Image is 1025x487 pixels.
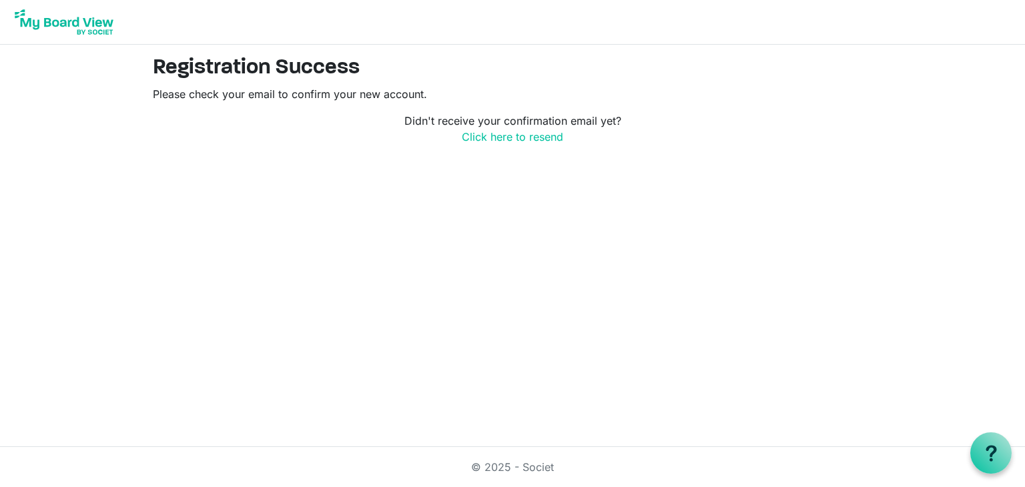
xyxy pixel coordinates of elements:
[11,5,117,39] img: My Board View Logo
[462,130,563,143] a: Click here to resend
[153,55,872,81] h2: Registration Success
[153,113,872,145] p: Didn't receive your confirmation email yet?
[471,460,554,474] a: © 2025 - Societ
[153,86,872,102] p: Please check your email to confirm your new account.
